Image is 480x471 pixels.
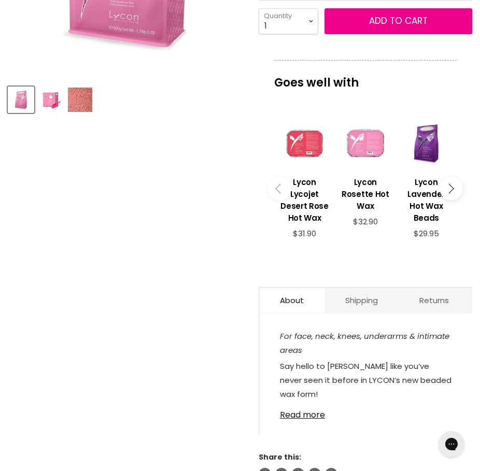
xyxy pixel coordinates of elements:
span: Share this: [259,452,301,462]
span: $31.90 [293,228,316,239]
a: View product:Lycon Lycojet Desert Rose Hot Wax [279,168,330,229]
h3: Lycon Rosette Hot Wax [340,176,390,212]
a: Returns [399,288,470,313]
button: Lycon Rosette Hot Wax Beads [8,87,34,113]
iframe: Gorgias live chat messenger [433,427,470,461]
a: Shipping [324,288,399,313]
a: About [259,288,324,313]
h3: Lycon Lycojet Desert Rose Hot Wax [279,176,330,224]
div: Product thumbnails [6,83,248,113]
button: Lycon Rosette Hot Wax Beads [37,87,64,113]
img: Lycon Rosette Hot Wax Beads [38,88,63,112]
img: Lycon Rosette Hot Wax Beads [9,88,33,112]
span: Add to cart [369,15,428,27]
span: $29.95 [414,228,439,239]
p: Say hello to [PERSON_NAME] like you’ve never seen it before in LYCON’s new beaded wax form! [280,359,451,403]
em: For face, neck, knees, underarms & intimate areas [280,331,449,355]
img: Lycon Rosette Hot Wax Beads [68,88,92,112]
p: Goes well with [274,60,457,94]
a: Read more [280,404,451,420]
span: $32.90 [353,216,378,227]
a: View product:Lycon Rosette Hot Wax [340,168,390,217]
h3: Lycon Lavender Hot Wax Beads [401,176,451,224]
select: Quantity [259,8,318,34]
button: Add to cart [324,8,472,34]
a: View product:Lycon Lavender Hot Wax Beads [401,168,451,229]
button: Lycon Rosette Hot Wax Beads [67,87,93,113]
